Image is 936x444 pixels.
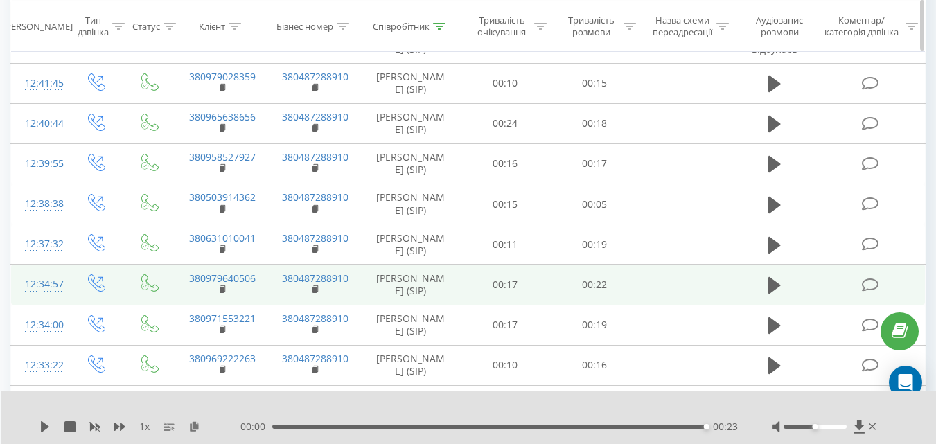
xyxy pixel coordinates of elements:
[189,150,256,163] a: 380958527927
[139,420,150,434] span: 1 x
[461,224,550,265] td: 00:11
[361,265,461,305] td: [PERSON_NAME] (SIP)
[276,20,333,32] div: Бізнес номер
[550,143,639,184] td: 00:17
[361,386,461,426] td: [PERSON_NAME] (SIP)
[282,150,348,163] a: 380487288910
[189,352,256,365] a: 380969222263
[461,305,550,345] td: 00:17
[25,352,54,379] div: 12:33:22
[189,312,256,325] a: 380971553221
[550,184,639,224] td: 00:05
[282,352,348,365] a: 380487288910
[282,312,348,325] a: 380487288910
[189,70,256,83] a: 380979028359
[812,424,818,429] div: Accessibility label
[550,386,639,426] td: 00:02
[748,30,802,55] span: Розмова не відбулась
[704,424,709,429] div: Accessibility label
[25,150,54,177] div: 12:39:55
[373,20,430,32] div: Співробітник
[25,110,54,137] div: 12:40:44
[461,265,550,305] td: 00:17
[189,110,256,123] a: 380965638656
[563,15,620,38] div: Тривалість розмови
[889,366,922,399] div: Open Intercom Messenger
[282,231,348,245] a: 380487288910
[361,63,461,103] td: [PERSON_NAME] (SIP)
[361,143,461,184] td: [PERSON_NAME] (SIP)
[713,420,738,434] span: 00:23
[25,231,54,258] div: 12:37:32
[189,272,256,285] a: 380979640506
[189,190,256,204] a: 380503914362
[461,143,550,184] td: 00:16
[550,224,639,265] td: 00:19
[473,15,531,38] div: Тривалість очікування
[282,272,348,285] a: 380487288910
[821,15,902,38] div: Коментар/категорія дзвінка
[361,103,461,143] td: [PERSON_NAME] (SIP)
[189,231,256,245] a: 380631010041
[25,312,54,339] div: 12:34:00
[240,420,272,434] span: 00:00
[25,70,54,97] div: 12:41:45
[461,184,550,224] td: 00:15
[461,103,550,143] td: 00:24
[282,70,348,83] a: 380487288910
[461,63,550,103] td: 00:10
[78,15,109,38] div: Тип дзвінка
[282,110,348,123] a: 380487288910
[550,345,639,385] td: 00:16
[550,305,639,345] td: 00:19
[25,271,54,298] div: 12:34:57
[550,265,639,305] td: 00:22
[199,20,225,32] div: Клієнт
[361,305,461,345] td: [PERSON_NAME] (SIP)
[550,103,639,143] td: 00:18
[282,190,348,204] a: 380487288910
[652,15,713,38] div: Назва схеми переадресації
[361,345,461,385] td: [PERSON_NAME] (SIP)
[461,386,550,426] td: 00:07
[745,15,815,38] div: Аудіозапис розмови
[361,184,461,224] td: [PERSON_NAME] (SIP)
[550,63,639,103] td: 00:15
[3,20,73,32] div: [PERSON_NAME]
[461,345,550,385] td: 00:10
[361,224,461,265] td: [PERSON_NAME] (SIP)
[25,190,54,217] div: 12:38:38
[132,20,160,32] div: Статус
